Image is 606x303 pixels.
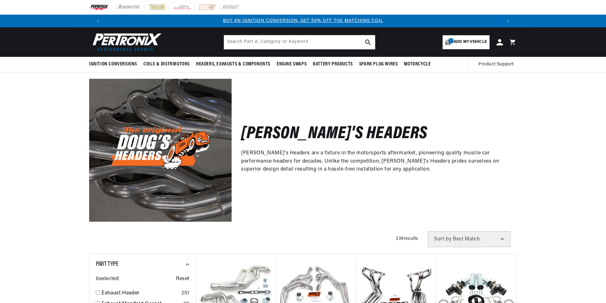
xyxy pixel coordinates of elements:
[196,61,270,68] span: Headers, Exhausts & Components
[96,275,119,283] span: 0 selected
[277,61,306,68] span: Engine Swaps
[396,236,418,241] span: 339 results
[89,31,162,53] img: Pertronix
[241,127,428,142] h2: [PERSON_NAME]'s Headers
[443,35,490,49] a: 1Add my vehicle
[310,57,356,72] summary: Battery Products
[502,15,515,27] button: Translation missing: en.sections.announcements.next_announcement
[454,39,487,45] span: Add my vehicle
[448,38,454,44] span: 1
[224,35,375,49] input: Search Part #, Category or Keyword
[91,15,104,27] button: Translation missing: en.sections.announcements.previous_announcement
[359,61,398,68] span: Spark Plug Wires
[104,17,502,24] div: Announcement
[89,79,232,221] img: Doug's Headers
[102,289,179,298] a: Exhaust Header
[176,275,189,283] span: Reset
[181,289,189,298] div: 251
[356,57,401,72] summary: Spark Plug Wires
[89,57,140,72] summary: Ignition Conversions
[434,237,451,242] span: Sort by
[273,57,310,72] summary: Engine Swaps
[428,231,510,247] select: Sort by
[241,149,507,174] p: [PERSON_NAME]'s Headers are a fixture in the motorsports aftermarket, pioneering quality muscle c...
[96,261,118,267] span: Part Type
[89,61,137,68] span: Ignition Conversions
[223,18,383,23] a: BUY AN IGNITION CONVERSION, GET 50% OFF THE MATCHING COIL
[104,17,502,24] div: 1 of 3
[140,57,193,72] summary: Coils & Distributors
[478,61,514,68] span: Product Support
[193,57,273,72] summary: Headers, Exhausts & Components
[478,57,517,72] summary: Product Support
[143,61,190,68] span: Coils & Distributors
[313,61,353,68] span: Battery Products
[73,15,533,27] slideshow-component: Translation missing: en.sections.announcements.announcement_bar
[404,61,431,68] span: Motorcycle
[401,57,434,72] summary: Motorcycle
[361,35,375,49] button: search button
